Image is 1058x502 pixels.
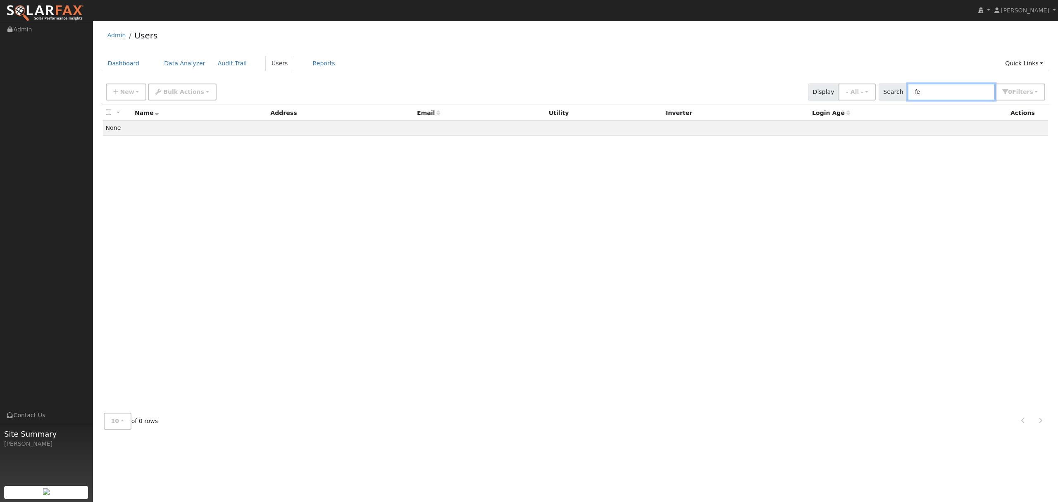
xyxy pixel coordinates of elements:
span: s [1029,88,1033,95]
div: [PERSON_NAME] [4,440,88,448]
span: Site Summary [4,428,88,440]
a: Data Analyzer [158,56,212,71]
a: Users [265,56,294,71]
span: Search [879,84,908,100]
span: [PERSON_NAME] [1001,7,1049,14]
a: Admin [107,32,126,38]
button: 0Filters [995,84,1045,100]
a: Users [134,31,157,41]
img: SolarFax [6,5,84,22]
span: Bulk Actions [163,88,204,95]
span: Days since last login [812,110,850,116]
span: Filter [1012,88,1033,95]
button: New [106,84,147,100]
div: Actions [1010,109,1045,117]
a: Audit Trail [212,56,253,71]
div: Inverter [666,109,806,117]
button: - All - [839,84,876,100]
span: New [120,88,134,95]
input: Search [908,84,995,100]
a: Reports [307,56,341,71]
img: retrieve [43,488,50,495]
td: None [103,121,1048,136]
span: Name [135,110,159,116]
a: Dashboard [102,56,146,71]
a: Quick Links [999,56,1049,71]
span: 10 [111,418,119,424]
div: Utility [549,109,660,117]
span: Display [808,84,839,100]
button: 10 [104,413,131,430]
div: Address [270,109,411,117]
span: Email [417,110,440,116]
button: Bulk Actions [148,84,216,100]
span: of 0 rows [104,413,158,430]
